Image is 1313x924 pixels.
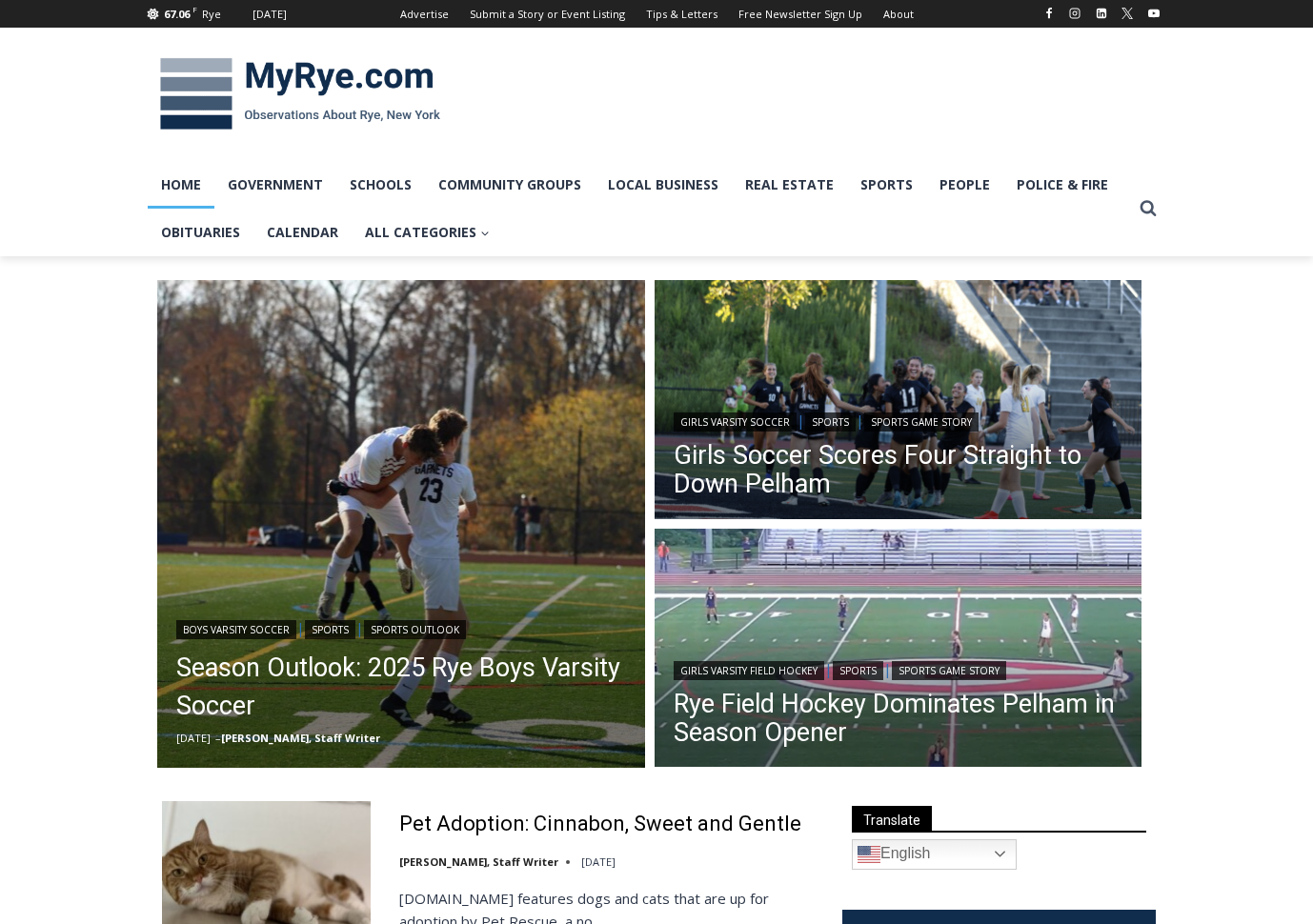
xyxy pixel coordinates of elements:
a: English [852,839,1017,870]
a: Instagram [1063,2,1086,25]
a: Rye Field Hockey Dominates Pelham in Season Opener [674,690,1123,747]
a: Police & Fire [1003,161,1121,209]
div: Rye [202,6,221,23]
a: [PERSON_NAME], Staff Writer [399,854,558,869]
a: Sports Game Story [864,412,979,432]
span: Translate [852,806,932,832]
time: [DATE] [176,731,211,745]
a: People [926,161,1003,209]
div: | | [176,616,626,639]
div: [DATE] [252,6,287,23]
a: Season Outlook: 2025 Rye Boys Varsity Soccer [176,649,626,725]
div: | | [674,409,1123,432]
a: Sports [305,620,355,639]
a: Calendar [253,209,352,256]
span: All Categories [365,222,490,243]
a: Girls Soccer Scores Four Straight to Down Pelham [674,441,1123,498]
a: X [1116,2,1139,25]
span: – [215,731,221,745]
a: Read More Season Outlook: 2025 Rye Boys Varsity Soccer [157,280,645,768]
span: 67.06 [164,7,190,21]
a: Real Estate [732,161,847,209]
a: Pet Adoption: Cinnabon, Sweet and Gentle [399,811,801,838]
a: Local Business [595,161,732,209]
a: Girls Varsity Field Hockey [674,661,824,680]
div: | | [674,657,1123,680]
a: Sports [805,412,856,432]
a: Girls Varsity Soccer [674,412,797,432]
a: Read More Girls Soccer Scores Four Straight to Down Pelham [655,280,1142,524]
a: Schools [336,161,425,209]
img: (PHOTO: The Rye Girls Field Hockey Team defeated Pelham 3-0 on Tuesday to move to 3-0 in 2024.) [655,529,1142,773]
a: [PERSON_NAME], Staff Writer [221,731,380,745]
a: YouTube [1142,2,1165,25]
nav: Primary Navigation [148,161,1131,257]
a: Home [148,161,214,209]
a: Facebook [1038,2,1060,25]
img: (PHOTO: Alex van der Voort and Lex Cox of Rye Boys Varsity Soccer on Thursday, October 31, 2024 f... [157,280,645,768]
a: Community Groups [425,161,595,209]
a: Sports Outlook [364,620,466,639]
a: Sports [833,661,883,680]
a: Boys Varsity Soccer [176,620,296,639]
img: en [858,843,880,866]
a: Government [214,161,336,209]
img: (PHOTO: Rye Girls Soccer's Samantha Yeh scores a goal in her team's 4-1 victory over Pelham on Se... [655,280,1142,524]
a: Sports [847,161,926,209]
a: Read More Rye Field Hockey Dominates Pelham in Season Opener [655,529,1142,773]
span: F [192,4,197,14]
a: Sports Game Story [892,661,1006,680]
button: View Search Form [1131,191,1165,226]
a: All Categories [352,209,503,256]
time: [DATE] [581,854,616,869]
img: MyRye.com [148,45,453,144]
a: Obituaries [148,209,253,256]
a: Linkedin [1090,2,1113,25]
